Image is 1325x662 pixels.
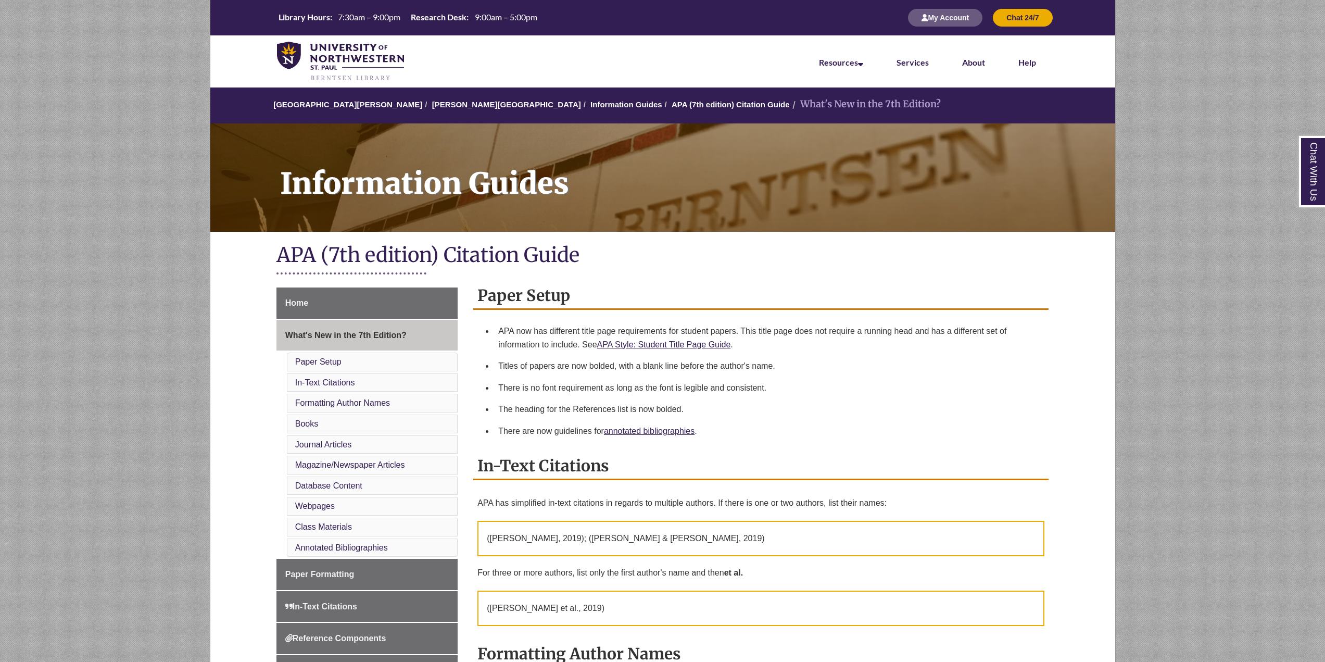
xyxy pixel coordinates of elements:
strong: et al. [724,568,743,577]
a: In-Text Citations [295,378,355,387]
a: Reference Components [276,623,458,654]
h1: Information Guides [269,123,1115,218]
a: Webpages [295,502,335,510]
a: In-Text Citations [276,591,458,622]
a: Database Content [295,481,362,490]
a: annotated bibliographies [604,427,695,435]
a: APA Style: Student Title Page Guide [597,340,731,349]
h2: In-Text Citations [473,453,1049,480]
span: 9:00am – 5:00pm [475,12,537,22]
a: Paper Setup [295,357,342,366]
a: Home [276,288,458,319]
li: There are now guidelines for . [494,420,1044,442]
a: Help [1018,57,1036,67]
a: [GEOGRAPHIC_DATA][PERSON_NAME] [273,100,422,109]
h1: APA (7th edition) Citation Guide [276,242,1049,270]
button: My Account [908,9,982,27]
th: Research Desk: [407,11,470,23]
a: Services [897,57,929,67]
li: APA now has different title page requirements for student papers. This title page does not requir... [494,320,1044,355]
a: Resources [819,57,863,67]
button: Chat 24/7 [993,9,1052,27]
p: For three or more authors, list only the first author's name and then [477,560,1044,585]
a: My Account [908,13,982,22]
a: Hours Today [274,11,541,24]
a: Chat 24/7 [993,13,1052,22]
a: APA (7th edition) Citation Guide [672,100,790,109]
a: [PERSON_NAME][GEOGRAPHIC_DATA] [432,100,581,109]
a: Paper Formatting [276,559,458,590]
span: Reference Components [285,634,386,643]
a: Magazine/Newspaper Articles [295,460,405,469]
img: UNWSP Library Logo [277,42,405,82]
a: Information Guides [210,123,1115,232]
h2: Paper Setup [473,282,1049,310]
p: ([PERSON_NAME], 2019); ([PERSON_NAME] & [PERSON_NAME], 2019) [477,521,1044,556]
a: Journal Articles [295,440,352,449]
span: 7:30am – 9:00pm [338,12,400,22]
a: About [962,57,985,67]
a: Class Materials [295,522,352,531]
a: Formatting Author Names [295,398,390,407]
li: The heading for the References list is now bolded. [494,398,1044,420]
a: Books [295,419,318,428]
span: What's New in the 7th Edition? [285,331,407,340]
table: Hours Today [274,11,541,23]
li: What's New in the 7th Edition? [790,97,941,112]
p: APA has simplified in-text citations in regards to multiple authors. If there is one or two autho... [477,491,1044,516]
li: Titles of papers are now bolded, with a blank line before the author's name. [494,355,1044,377]
span: In-Text Citations [285,602,357,611]
a: Annotated Bibliographies [295,543,388,552]
th: Library Hours: [274,11,334,23]
p: ([PERSON_NAME] et al., 2019) [477,591,1044,626]
span: Paper Formatting [285,570,354,579]
a: What's New in the 7th Edition? [276,320,458,351]
span: Home [285,298,308,307]
li: There is no font requirement as long as the font is legible and consistent. [494,377,1044,399]
a: Information Guides [590,100,662,109]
